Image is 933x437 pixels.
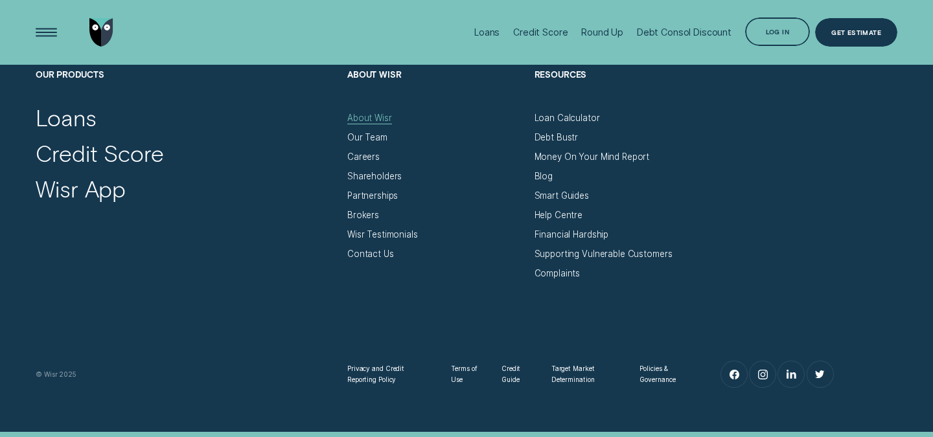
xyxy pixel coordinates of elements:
[513,27,568,38] div: Credit Score
[347,113,392,124] a: About Wisr
[581,27,623,38] div: Round Up
[535,69,711,113] h2: Resources
[347,249,394,260] a: Contact Us
[639,363,691,385] a: Policies & Governance
[347,171,402,182] a: Shareholders
[32,18,61,47] button: Open Menu
[750,361,776,387] a: Instagram
[347,132,387,143] a: Our Team
[36,69,336,113] h2: Our Products
[347,190,398,201] a: Partnerships
[807,361,833,387] a: Twitter
[535,249,673,260] a: Supporting Vulnerable Customers
[347,229,418,240] a: Wisr Testimonials
[347,210,379,221] a: Brokers
[347,363,432,385] a: Privacy and Credit Reporting Policy
[535,229,609,240] a: Financial Hardship
[535,113,600,124] a: Loan Calculator
[347,69,524,113] h2: About Wisr
[451,363,482,385] a: Terms of Use
[535,151,650,162] a: Money On Your Mind Report
[89,18,113,47] img: Wisr
[535,132,579,143] a: Debt Bustr
[815,18,897,47] a: Get Estimate
[551,363,621,385] a: Target Market Determination
[637,27,731,38] div: Debt Consol Discount
[347,151,380,162] a: Careers
[745,17,810,47] button: Log in
[535,171,553,182] a: Blog
[778,361,804,387] a: LinkedIn
[721,361,747,387] a: Facebook
[535,190,589,201] a: Smart Guides
[36,175,126,203] a: Wisr App
[535,268,581,279] a: Complaints
[474,27,500,38] div: Loans
[501,363,532,385] a: Credit Guide
[535,210,583,221] a: Help Centre
[36,104,97,131] a: Loans
[36,139,164,167] a: Credit Score
[30,369,342,380] div: © Wisr 2025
